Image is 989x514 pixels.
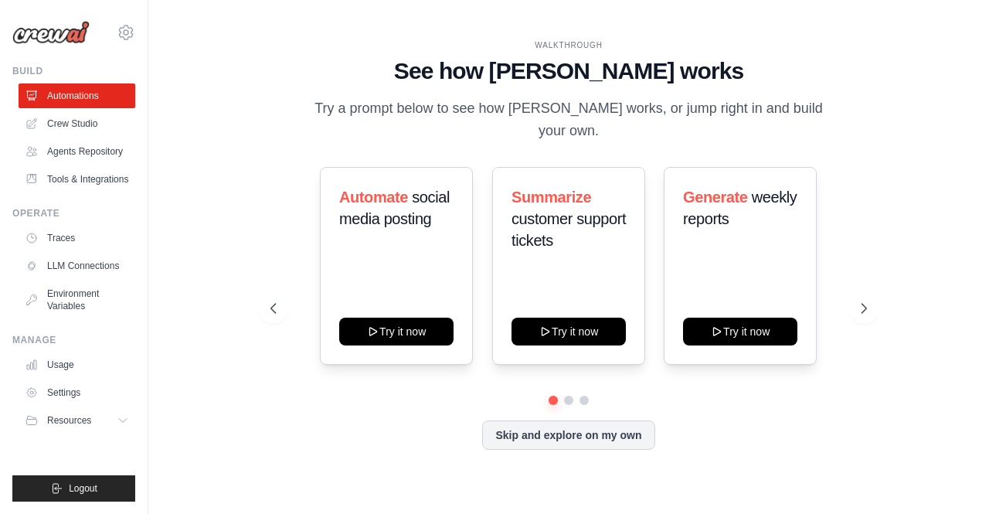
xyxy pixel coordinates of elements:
[19,408,135,433] button: Resources
[270,57,866,85] h1: See how [PERSON_NAME] works
[482,420,654,450] button: Skip and explore on my own
[683,318,797,346] button: Try it now
[339,318,454,346] button: Try it now
[12,21,90,44] img: Logo
[12,475,135,502] button: Logout
[19,139,135,164] a: Agents Repository
[511,318,626,346] button: Try it now
[47,414,91,427] span: Resources
[19,380,135,405] a: Settings
[19,111,135,136] a: Crew Studio
[19,226,135,250] a: Traces
[12,334,135,346] div: Manage
[511,189,591,206] span: Summarize
[12,207,135,220] div: Operate
[19,167,135,192] a: Tools & Integrations
[339,189,408,206] span: Automate
[19,352,135,377] a: Usage
[270,39,866,51] div: WALKTHROUGH
[12,65,135,77] div: Build
[19,254,135,278] a: LLM Connections
[683,189,748,206] span: Generate
[69,482,97,495] span: Logout
[19,83,135,108] a: Automations
[511,210,626,249] span: customer support tickets
[309,97,828,143] p: Try a prompt below to see how [PERSON_NAME] works, or jump right in and build your own.
[19,281,135,318] a: Environment Variables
